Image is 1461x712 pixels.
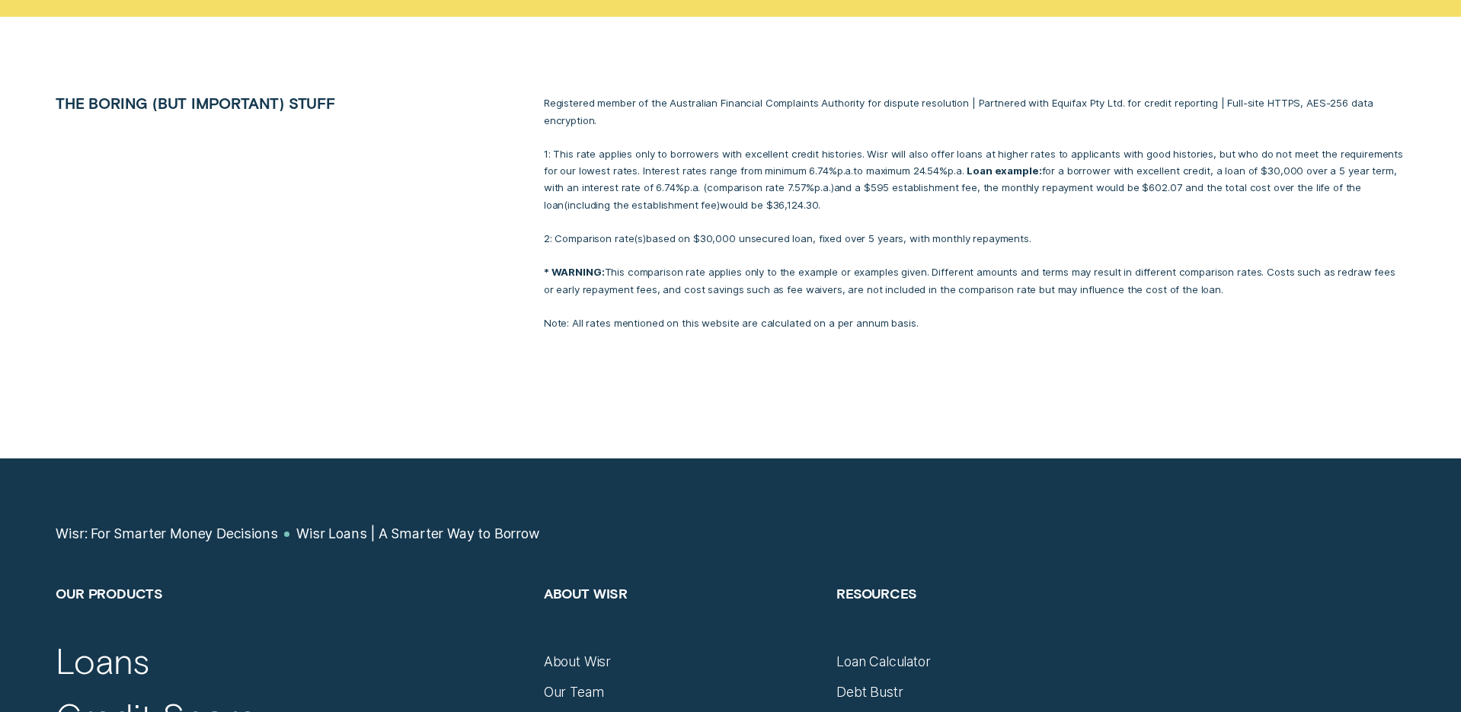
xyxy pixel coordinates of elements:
[948,164,964,177] span: Per Annum
[717,199,720,211] span: )
[703,181,707,193] span: (
[56,639,149,683] a: Loans
[56,525,277,542] a: Wisr: For Smarter Money Decisions
[967,164,1041,177] strong: Loan example:
[544,266,605,278] strong: * WARNING:
[544,585,820,653] h2: About Wisr
[836,684,903,701] a: Debt Bustr
[643,232,646,244] span: )
[634,232,638,244] span: (
[684,181,700,193] span: p.a.
[684,181,700,193] span: Per Annum
[836,585,1112,653] h2: Resources
[544,314,1405,331] p: Note: All rates mentioned on this website are calculated on a per annum basis.
[837,164,853,177] span: Per Annum
[564,199,567,211] span: (
[836,653,930,670] a: Loan Calculator
[544,684,604,701] a: Our Team
[296,525,539,542] a: Wisr Loans | A Smarter Way to Borrow
[814,181,830,193] span: Per Annum
[948,164,964,177] span: p.a.
[544,653,611,670] a: About Wisr
[544,230,1405,247] p: 2: Comparison rate s based on $30,000 unsecured loan, fixed over 5 years, with monthly repayments.
[837,164,853,177] span: p.a.
[544,263,1405,297] p: This comparison rate applies only to the example or examples given. Different amounts and terms m...
[56,585,526,653] h2: Our Products
[814,181,830,193] span: p.a.
[831,181,834,193] span: )
[544,145,1405,213] p: 1: This rate applies only to borrowers with excellent credit histories. Wisr will also offer loan...
[544,94,1405,128] p: Registered member of the Australian Financial Complaints Authority for dispute resolution | Partn...
[47,94,437,112] h2: The boring (but important) stuff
